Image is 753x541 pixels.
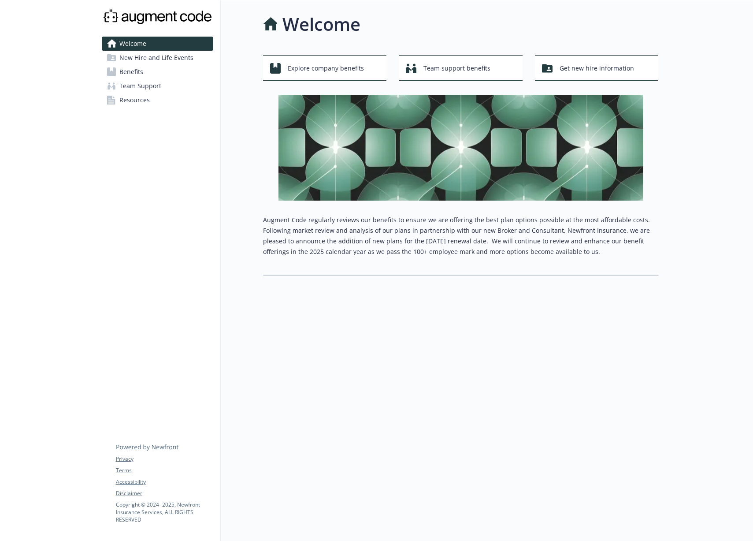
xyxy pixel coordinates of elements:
p: Augment Code regularly reviews our benefits to ensure we are offering the best plan options possi... [263,215,659,257]
button: Get new hire information [535,55,659,81]
a: Welcome [102,37,213,51]
a: Benefits [102,65,213,79]
h1: Welcome [282,11,360,37]
a: New Hire and Life Events [102,51,213,65]
span: New Hire and Life Events [119,51,193,65]
a: Team Support [102,79,213,93]
a: Accessibility [116,478,213,486]
img: overview page banner [278,95,643,201]
span: Welcome [119,37,146,51]
span: Resources [119,93,150,107]
a: Resources [102,93,213,107]
span: Get new hire information [560,60,634,77]
button: Explore company benefits [263,55,387,81]
p: Copyright © 2024 - 2025 , Newfront Insurance Services, ALL RIGHTS RESERVED [116,501,213,523]
span: Team Support [119,79,161,93]
a: Disclaimer [116,489,213,497]
span: Team support benefits [423,60,490,77]
a: Privacy [116,455,213,463]
span: Benefits [119,65,143,79]
span: Explore company benefits [288,60,364,77]
a: Terms [116,466,213,474]
button: Team support benefits [399,55,523,81]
